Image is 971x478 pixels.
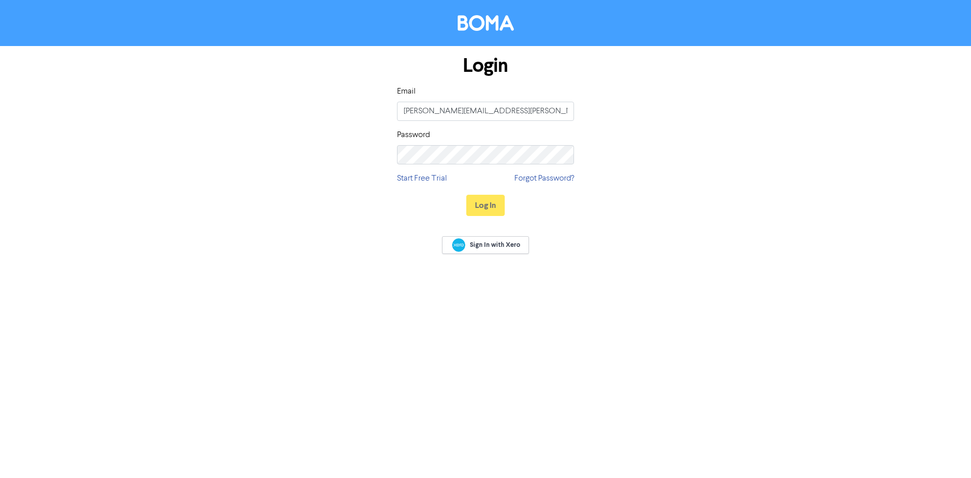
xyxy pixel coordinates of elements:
[397,85,416,98] label: Email
[452,238,465,252] img: Xero logo
[458,15,514,31] img: BOMA Logo
[514,172,574,185] a: Forgot Password?
[470,240,520,249] span: Sign In with Xero
[397,129,430,141] label: Password
[442,236,529,254] a: Sign In with Xero
[466,195,505,216] button: Log In
[397,172,447,185] a: Start Free Trial
[397,54,574,77] h1: Login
